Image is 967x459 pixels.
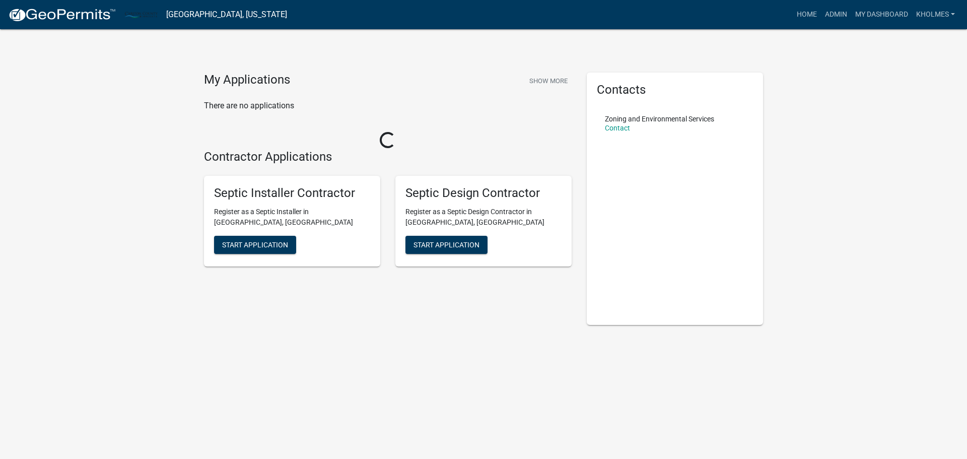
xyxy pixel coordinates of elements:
[214,236,296,254] button: Start Application
[912,5,959,24] a: Kholmes
[204,73,290,88] h4: My Applications
[413,241,479,249] span: Start Application
[204,150,572,164] h4: Contractor Applications
[204,100,572,112] p: There are no applications
[605,115,714,122] p: Zoning and Environmental Services
[405,207,562,228] p: Register as a Septic Design Contractor in [GEOGRAPHIC_DATA], [GEOGRAPHIC_DATA]
[525,73,572,89] button: Show More
[166,6,287,23] a: [GEOGRAPHIC_DATA], [US_STATE]
[204,150,572,275] wm-workflow-list-section: Contractor Applications
[793,5,821,24] a: Home
[222,241,288,249] span: Start Application
[124,8,158,21] img: Carlton County, Minnesota
[605,124,630,132] a: Contact
[851,5,912,24] a: My Dashboard
[821,5,851,24] a: Admin
[597,83,753,97] h5: Contacts
[405,236,488,254] button: Start Application
[214,186,370,201] h5: Septic Installer Contractor
[405,186,562,201] h5: Septic Design Contractor
[214,207,370,228] p: Register as a Septic Installer in [GEOGRAPHIC_DATA], [GEOGRAPHIC_DATA]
